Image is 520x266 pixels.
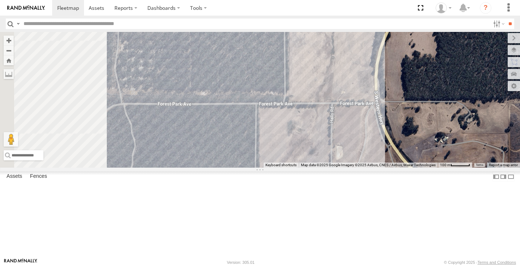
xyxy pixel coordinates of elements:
span: Map data ©2025 Google Imagery ©2025 Airbus, CNES / Airbus, Maxar Technologies [301,163,436,167]
button: Zoom out [4,45,14,56]
label: Fences [26,172,51,182]
label: Assets [3,172,26,182]
a: Terms and Conditions [478,260,516,265]
label: Search Query [15,19,21,29]
img: rand-logo.svg [7,5,45,11]
button: Zoom Home [4,56,14,65]
a: Visit our Website [4,259,37,266]
label: Dock Summary Table to the Left [492,171,500,182]
label: Map Settings [508,81,520,91]
button: Keyboard shortcuts [265,163,297,168]
a: Report a map error [489,163,518,167]
div: Cody Roberts [433,3,454,13]
button: Drag Pegman onto the map to open Street View [4,132,18,147]
label: Measure [4,69,14,79]
div: Version: 305.01 [227,260,255,265]
label: Search Filter Options [490,19,506,29]
button: Map scale: 100 m per 50 pixels [438,163,472,168]
div: © Copyright 2025 - [444,260,516,265]
i: ? [480,2,491,14]
span: 100 m [440,163,450,167]
label: Hide Summary Table [507,171,515,182]
label: Dock Summary Table to the Right [500,171,507,182]
a: Terms [476,163,483,166]
button: Zoom in [4,36,14,45]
